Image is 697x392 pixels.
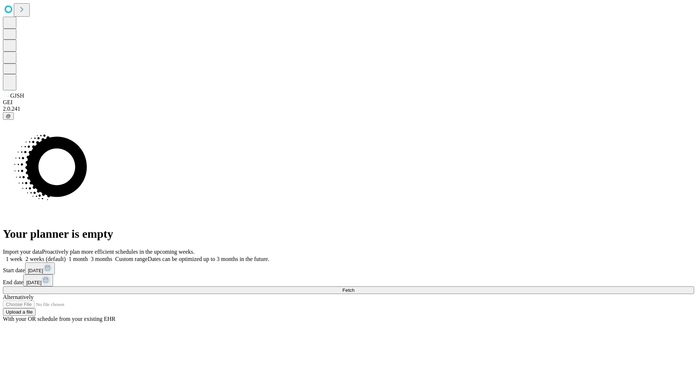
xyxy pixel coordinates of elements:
span: With your OR schedule from your existing EHR [3,316,115,322]
span: 3 months [91,256,112,262]
button: @ [3,112,14,120]
div: GEI [3,99,694,106]
span: Dates can be optimized up to 3 months in the future. [148,256,269,262]
button: Fetch [3,286,694,294]
h1: Your planner is empty [3,227,694,241]
span: @ [6,113,11,119]
span: 1 week [6,256,23,262]
button: [DATE] [25,262,55,274]
span: 1 month [69,256,88,262]
span: [DATE] [26,280,41,285]
button: [DATE] [23,274,53,286]
span: Import your data [3,249,42,255]
span: Fetch [342,287,354,293]
span: Custom range [115,256,147,262]
span: [DATE] [28,268,43,273]
div: Start date [3,262,694,274]
button: Upload a file [3,308,36,316]
div: End date [3,274,694,286]
span: 2 weeks (default) [25,256,66,262]
span: Proactively plan more efficient schedules in the upcoming weeks. [42,249,195,255]
span: Alternatively [3,294,33,300]
span: GJSH [10,93,24,99]
div: 2.0.241 [3,106,694,112]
